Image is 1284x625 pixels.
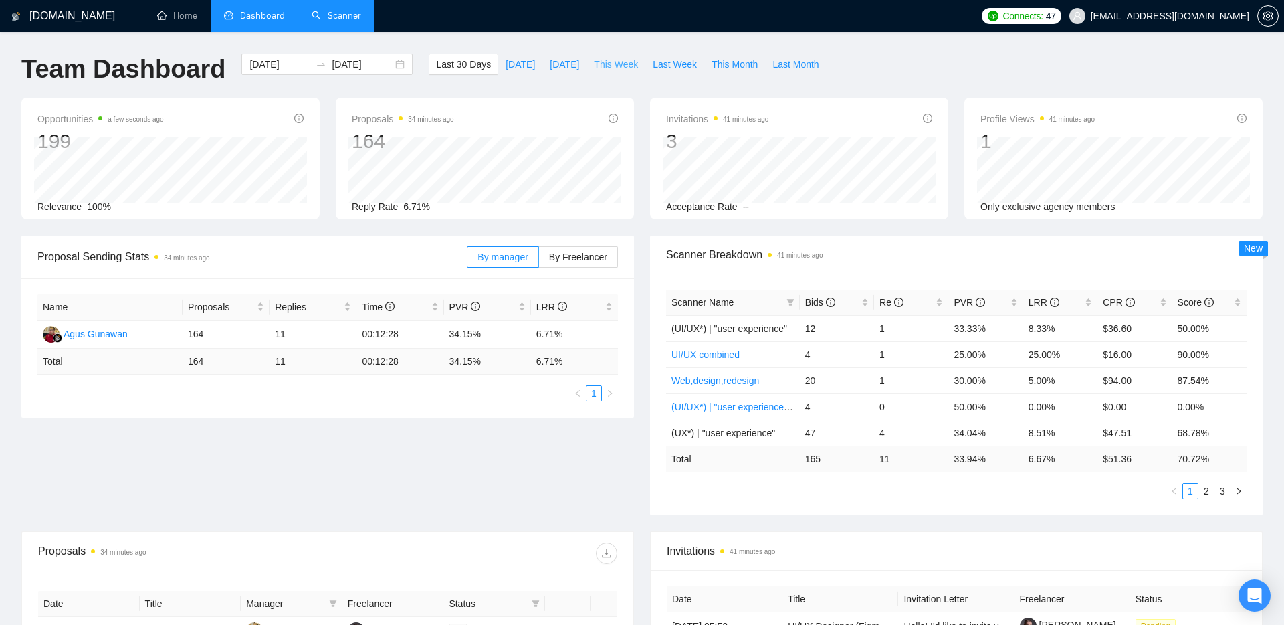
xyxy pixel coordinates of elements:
[667,543,1246,559] span: Invitations
[444,349,531,375] td: 34.15 %
[312,10,361,21] a: searchScanner
[1235,487,1243,495] span: right
[954,297,985,308] span: PVR
[498,54,542,75] button: [DATE]
[667,586,782,612] th: Date
[948,315,1023,341] td: 33.33%
[1182,483,1198,499] li: 1
[666,128,768,154] div: 3
[53,333,62,343] img: gigradar-bm.png
[38,543,328,564] div: Proposals
[594,57,638,72] span: This Week
[1097,393,1172,420] td: $0.00
[1014,586,1130,612] th: Freelancer
[898,586,1014,612] th: Invitation Letter
[826,298,835,307] span: info-circle
[1166,483,1182,499] button: left
[980,201,1115,212] span: Only exclusive agency members
[671,323,787,334] span: (UI/UX*) | "user experience"
[1198,483,1214,499] li: 2
[948,420,1023,446] td: 34.04%
[21,54,225,85] h1: Team Dashboard
[574,389,582,397] span: left
[385,302,395,311] span: info-circle
[38,591,140,617] th: Date
[874,315,948,341] td: 1
[316,59,326,70] span: to
[772,57,819,72] span: Last Month
[436,57,491,72] span: Last 30 Days
[1023,446,1097,472] td: 6.67 %
[1257,5,1279,27] button: setting
[666,111,768,127] span: Invitations
[1172,367,1247,393] td: 87.54%
[586,385,602,401] li: 1
[765,54,826,75] button: Last Month
[782,586,898,612] th: Title
[37,248,467,265] span: Proposal Sending Stats
[786,298,794,306] span: filter
[586,54,645,75] button: This Week
[596,543,617,564] button: download
[730,548,775,555] time: 41 minutes ago
[37,201,82,212] span: Relevance
[645,54,704,75] button: Last Week
[879,297,903,308] span: Re
[429,54,498,75] button: Last 30 Days
[246,596,324,611] span: Manager
[506,57,535,72] span: [DATE]
[329,600,337,608] span: filter
[1023,315,1097,341] td: 8.33%
[1178,297,1214,308] span: Score
[1097,341,1172,367] td: $16.00
[164,254,209,262] time: 34 minutes ago
[43,326,60,343] img: AG
[874,341,948,367] td: 1
[1126,298,1135,307] span: info-circle
[183,321,270,349] td: 164
[874,367,948,393] td: 1
[294,114,304,123] span: info-circle
[240,10,285,21] span: Dashboard
[188,300,254,315] span: Proposals
[549,252,607,262] span: By Freelancer
[1244,243,1263,254] span: New
[270,321,356,349] td: 11
[948,341,1023,367] td: 25.00%
[37,128,164,154] div: 199
[874,420,948,446] td: 4
[671,428,775,438] span: (UX*) | "user experience"
[1172,420,1247,446] td: 68.78%
[249,57,310,72] input: Start date
[712,57,758,72] span: This Month
[352,111,454,127] span: Proposals
[1183,484,1198,499] a: 1
[100,549,146,556] time: 34 minutes ago
[332,57,393,72] input: End date
[602,385,618,401] button: right
[542,54,586,75] button: [DATE]
[270,349,356,375] td: 11
[1097,367,1172,393] td: $94.00
[1172,341,1247,367] td: 90.00%
[356,349,443,375] td: 00:12:28
[342,591,444,617] th: Freelancer
[403,201,430,212] span: 6.71%
[87,201,111,212] span: 100%
[666,201,738,212] span: Acceptance Rate
[666,246,1247,263] span: Scanner Breakdown
[800,393,874,420] td: 4
[1097,446,1172,472] td: $ 51.36
[586,386,601,401] a: 1
[157,10,197,21] a: homeHome
[449,596,526,611] span: Status
[471,302,480,311] span: info-circle
[1046,9,1056,23] span: 47
[11,6,21,27] img: logo
[1204,298,1214,307] span: info-circle
[1023,420,1097,446] td: 8.51%
[671,375,759,386] a: Web,design,redesign
[1166,483,1182,499] li: Previous Page
[1258,11,1278,21] span: setting
[948,446,1023,472] td: 33.94 %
